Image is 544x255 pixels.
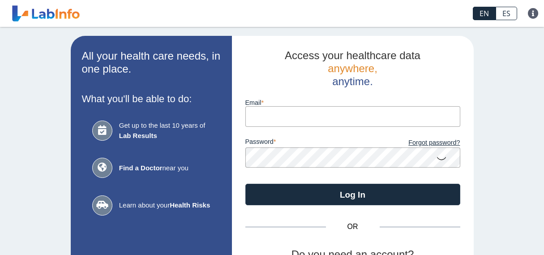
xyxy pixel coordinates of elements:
label: password [245,138,353,148]
span: Learn about your [119,200,210,211]
a: EN [473,7,496,20]
span: Access your healthcare data [285,49,420,61]
h3: What you'll be able to do: [82,93,221,104]
span: near you [119,163,210,173]
label: Email [245,99,460,106]
h2: All your health care needs, in one place. [82,50,221,76]
span: anywhere, [328,62,377,74]
a: ES [496,7,517,20]
a: Forgot password? [353,138,460,148]
span: anytime. [332,75,373,87]
span: OR [326,221,380,232]
b: Find a Doctor [119,164,163,172]
button: Log In [245,184,460,205]
b: Lab Results [119,132,157,139]
span: Get up to the last 10 years of [119,121,210,141]
b: Health Risks [170,201,210,209]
